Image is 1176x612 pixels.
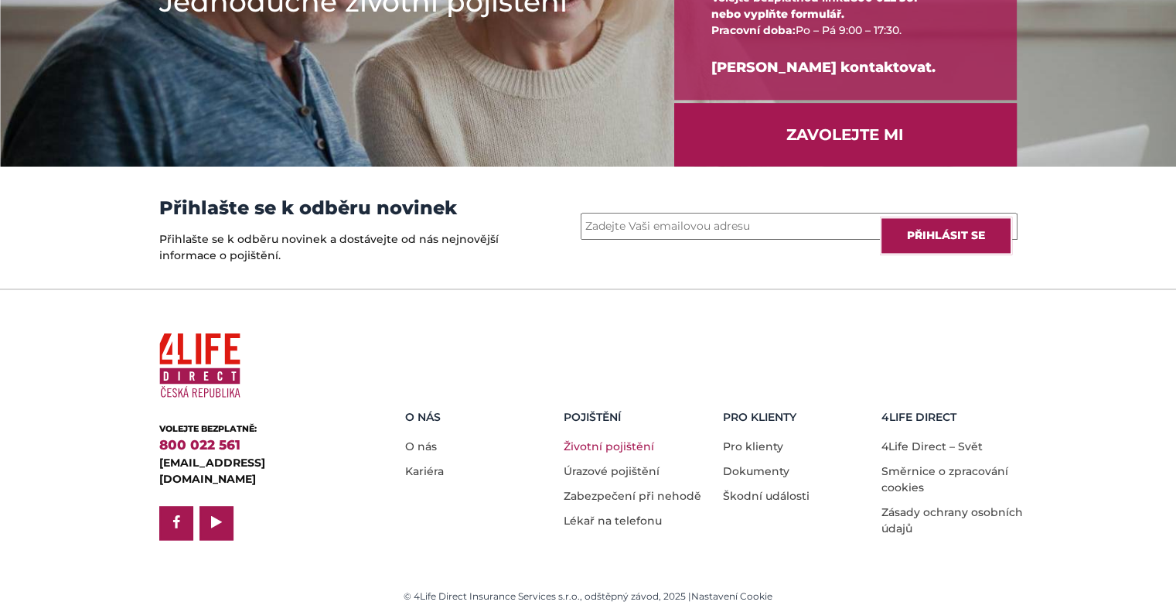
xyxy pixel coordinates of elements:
div: Po – Pá 9:00 – 17:30. [711,22,980,39]
a: Zásady ochrany osobních údajů [881,505,1023,535]
a: Kariéra [405,464,444,478]
a: Pro klienty [723,439,783,453]
a: Životní pojištění [564,439,654,453]
a: Lékař na telefonu [564,514,662,528]
h5: Pojištění [564,411,711,424]
h5: 4LIFE DIRECT [881,411,1029,424]
img: 4Life Direct Česká republika logo [159,327,240,405]
div: [PERSON_NAME] kontaktovat. [711,39,980,97]
a: [EMAIL_ADDRESS][DOMAIN_NAME] [159,456,265,486]
h5: O nás [405,411,553,424]
h5: Pro Klienty [723,411,871,424]
span: Pracovní doba: [711,23,796,37]
input: Přihlásit se [880,217,1012,255]
a: 800 022 561 [159,437,240,453]
h3: Přihlašte se k odběru novinek [159,197,503,219]
p: Přihlašte se k odběru novinek a dostávejte od nás nejnovější informace o pojištění. [159,231,503,264]
input: Zadejte Vaši emailovou adresu [581,213,1017,240]
div: © 4Life Direct Insurance Services s.r.o., odštěpný závod, 2025 | [159,590,1017,603]
a: Nastavení Cookie [691,590,772,602]
a: Zabezpečení při nehodě [564,489,701,503]
a: Směrnice o zpracování cookies [881,464,1008,494]
a: Škodní události [723,489,810,503]
a: ZAVOLEJTE MI [674,103,1017,166]
div: VOLEJTE BEZPLATNĚ: [159,422,356,436]
a: Úrazové pojištění [564,464,660,478]
a: Dokumenty [723,464,789,478]
a: O nás [405,439,437,453]
a: 4Life Direct – Svět [881,439,983,453]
